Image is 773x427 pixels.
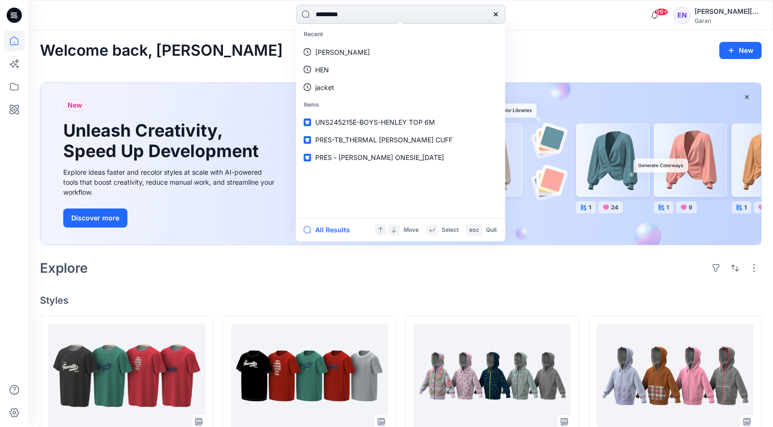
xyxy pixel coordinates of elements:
[298,149,503,166] a: PRES - [PERSON_NAME] ONESIE_[DATE]
[298,79,503,96] a: jacket
[40,295,762,306] h4: Styles
[298,113,503,131] a: UNS245215E-BOYS-HENLEY TOP 6M
[695,6,761,17] div: [PERSON_NAME][DATE]
[63,167,277,197] div: Explore ideas faster and recolor styles at scale with AI-powered tools that boost creativity, red...
[315,47,370,57] p: HENLEY
[40,42,283,60] h2: Welcome back, [PERSON_NAME]
[695,17,761,24] div: Garan
[315,118,435,126] span: UNS245215E-BOYS-HENLEY TOP 6M
[298,96,503,114] p: Items
[298,61,503,79] a: HEN
[404,225,419,235] p: Move
[674,7,691,24] div: EN
[68,99,82,111] span: New
[63,209,277,228] a: Discover more
[719,42,762,59] button: New
[304,224,356,236] button: All Results
[315,136,453,144] span: PRES-TB_THERMAL [PERSON_NAME] CUFF
[298,43,503,61] a: [PERSON_NAME]
[442,225,459,235] p: Select
[298,131,503,149] a: PRES-TB_THERMAL [PERSON_NAME] CUFF
[486,225,497,235] p: Quit
[63,120,263,161] h1: Unleash Creativity, Speed Up Development
[40,260,88,276] h2: Explore
[315,82,334,92] p: jacket
[298,26,503,43] p: Recent
[63,209,127,228] button: Discover more
[654,8,668,16] span: 99+
[315,65,329,75] p: HEN
[315,153,444,161] span: PRES - [PERSON_NAME] ONESIE_[DATE]
[469,225,479,235] p: esc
